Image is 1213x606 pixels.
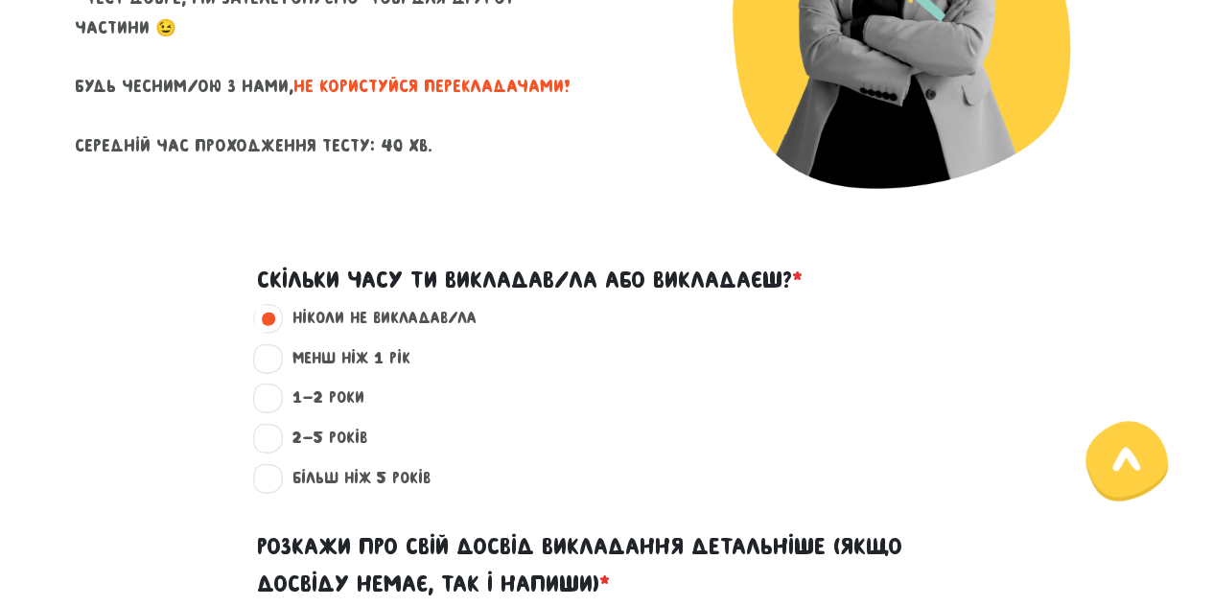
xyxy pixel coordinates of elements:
label: Розкажи про свій досвід викладання детальніше (якщо досвіду немає, так і напиши) [257,528,957,602]
label: менш ніж 1 рік [276,346,410,371]
span: не користуйся перекладачами! [293,77,571,96]
label: Скільки часу ти викладав/ла або викладаєш? [257,262,803,298]
label: 1-2 роки [276,385,364,410]
label: більш ніж 5 років [276,466,431,491]
label: ніколи не викладав/ла [276,306,477,331]
label: 2-5 років [276,426,367,451]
